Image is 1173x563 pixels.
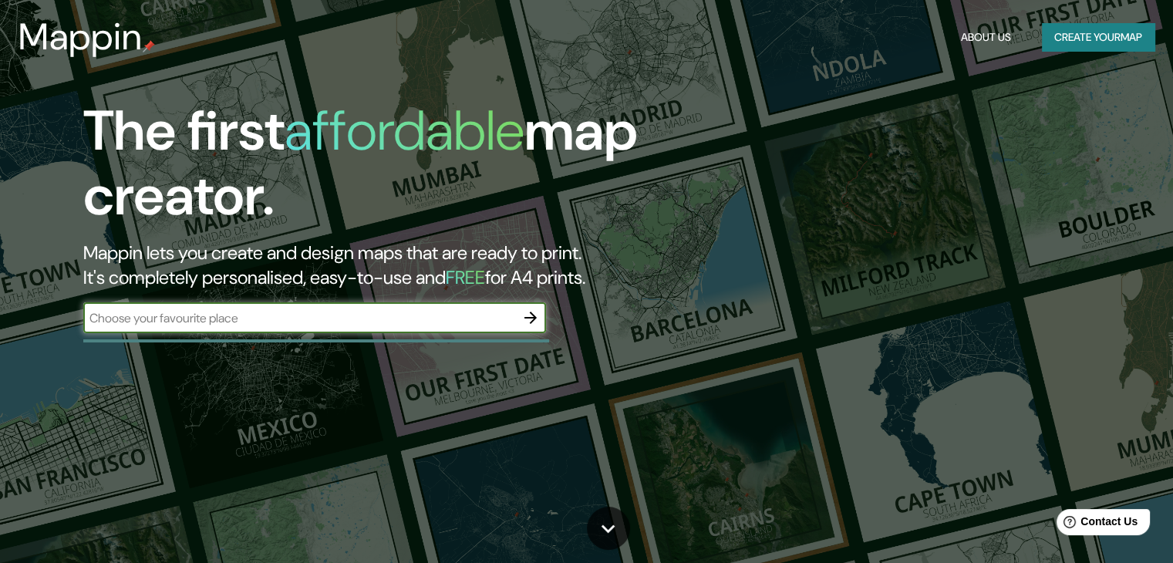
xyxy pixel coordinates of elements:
[83,309,515,327] input: Choose your favourite place
[143,40,155,52] img: mappin-pin
[19,15,143,59] h3: Mappin
[1036,503,1156,546] iframe: Help widget launcher
[446,265,485,289] h5: FREE
[1042,23,1154,52] button: Create yourmap
[955,23,1017,52] button: About Us
[83,241,670,290] h2: Mappin lets you create and design maps that are ready to print. It's completely personalised, eas...
[285,95,524,167] h1: affordable
[83,99,670,241] h1: The first map creator.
